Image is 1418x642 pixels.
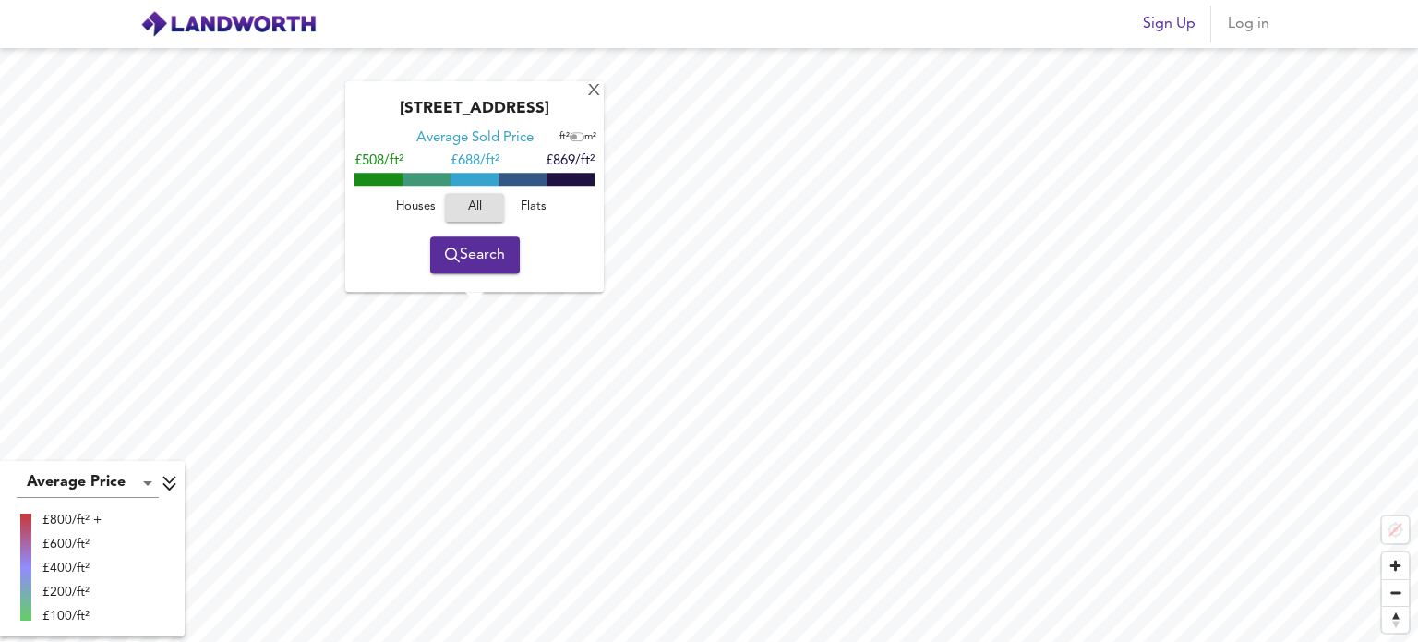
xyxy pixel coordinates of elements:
[1382,516,1409,543] button: Location not available
[559,132,570,142] span: ft²
[42,583,102,601] div: £200/ft²
[504,193,563,222] button: Flats
[140,10,317,38] img: logo
[546,154,595,168] span: £869/ft²
[17,468,159,498] div: Average Price
[42,607,102,625] div: £100/ft²
[586,83,602,101] div: X
[1226,11,1270,37] span: Log in
[445,242,505,268] span: Search
[451,154,499,168] span: £ 688/ft²
[391,197,440,218] span: Houses
[1219,6,1278,42] button: Log in
[445,193,504,222] button: All
[454,197,495,218] span: All
[42,559,102,577] div: £400/ft²
[1143,11,1196,37] span: Sign Up
[42,535,102,553] div: £600/ft²
[509,197,559,218] span: Flats
[1382,606,1409,633] button: Reset bearing to north
[42,511,102,529] div: £800/ft² +
[1136,6,1203,42] button: Sign Up
[1381,515,1409,543] span: Location not available
[354,100,595,129] div: [STREET_ADDRESS]
[1382,579,1409,606] button: Zoom out
[1382,580,1409,606] span: Zoom out
[416,129,534,148] div: Average Sold Price
[354,154,403,168] span: £508/ft²
[430,236,520,273] button: Search
[1382,552,1409,579] button: Zoom in
[584,132,596,142] span: m²
[386,193,445,222] button: Houses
